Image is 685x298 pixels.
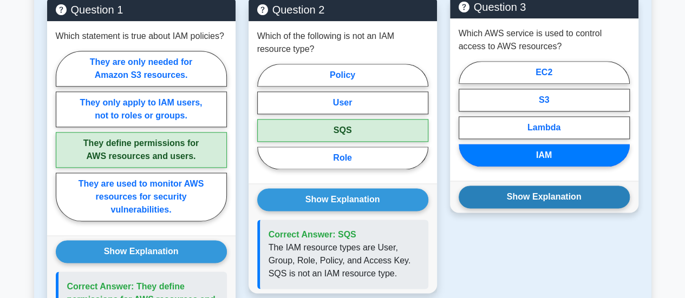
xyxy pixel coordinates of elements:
[257,30,428,56] p: Which of the following is not an IAM resource type?
[257,91,428,114] label: User
[56,173,227,221] label: They are used to monitor AWS resources for security vulnerabilities.
[459,89,630,111] label: S3
[56,132,227,168] label: They define permissions for AWS resources and users.
[56,3,227,16] h5: Question 1
[56,30,224,43] p: Which statement is true about IAM policies?
[269,241,420,280] p: The IAM resource types are User, Group, Role, Policy, and Access Key. SQS is not an IAM resource ...
[257,119,428,142] label: SQS
[56,91,227,127] label: They only apply to IAM users, not to roles or groups.
[459,116,630,139] label: Lambda
[459,1,630,14] h5: Question 3
[269,230,356,239] span: Correct Answer: SQS
[56,51,227,87] label: They are only needed for Amazon S3 resources.
[459,144,630,167] label: IAM
[459,186,630,208] button: Show Explanation
[459,61,630,84] label: EC2
[257,3,428,16] h5: Question 2
[257,147,428,169] label: Role
[257,64,428,87] label: Policy
[56,240,227,263] button: Show Explanation
[459,27,630,53] p: Which AWS service is used to control access to AWS resources?
[257,188,428,211] button: Show Explanation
